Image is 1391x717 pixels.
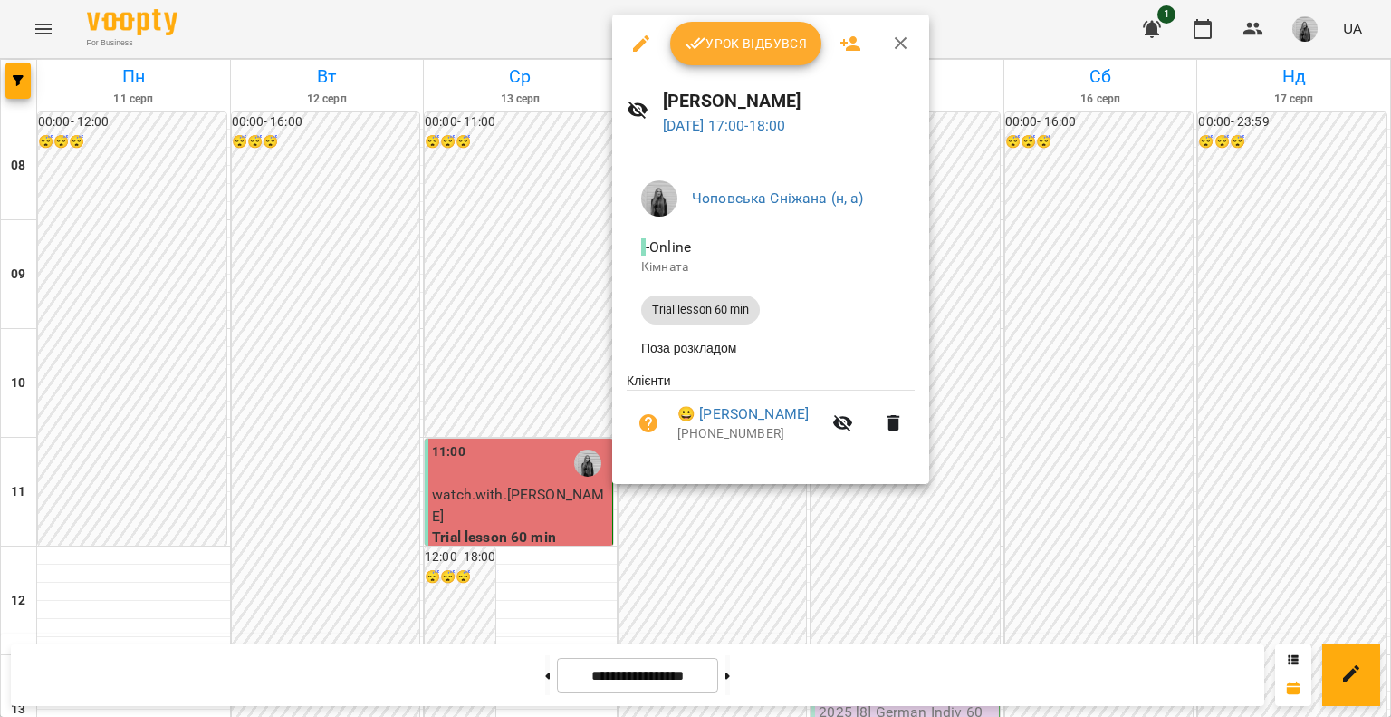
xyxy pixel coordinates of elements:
[677,403,809,425] a: 😀 [PERSON_NAME]
[685,33,808,54] span: Урок відбувся
[692,189,864,207] a: Чоповська Сніжана (н, а)
[641,238,695,256] span: - Online
[641,258,900,276] p: Кімната
[670,22,822,65] button: Урок відбувся
[627,372,915,462] ul: Клієнти
[641,302,760,318] span: Trial lesson 60 min
[663,87,916,115] h6: [PERSON_NAME]
[677,425,821,443] p: [PHONE_NUMBER]
[641,180,677,217] img: 465148d13846e22f7566a09ee851606a.jpeg
[627,332,915,364] li: Поза розкладом
[663,117,786,134] a: [DATE] 17:00-18:00
[627,402,670,445] button: Візит ще не сплачено. Додати оплату?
